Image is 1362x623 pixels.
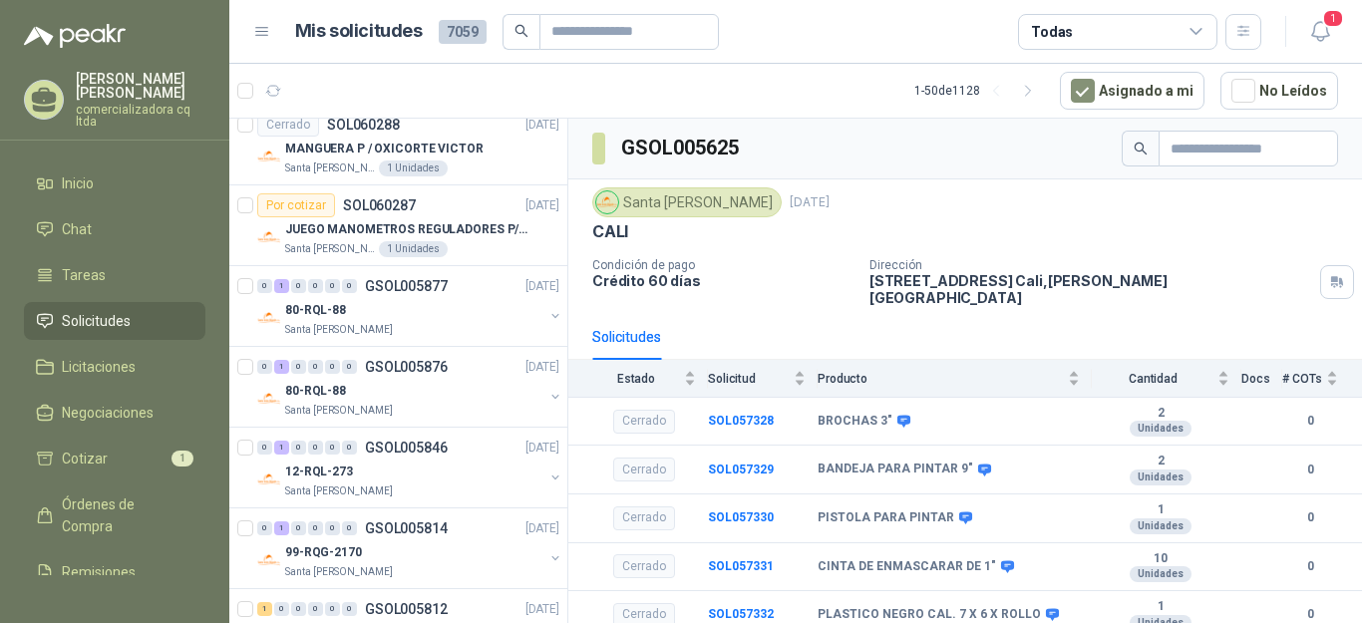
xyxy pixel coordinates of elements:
[24,256,205,294] a: Tareas
[1092,454,1229,469] b: 2
[257,467,281,491] img: Company Logo
[291,279,306,293] div: 0
[708,510,774,524] a: SOL057330
[818,607,1041,623] b: PLASTICO NEGRO CAL. 7 X 6 X ROLLO
[818,414,892,430] b: BROCHAS 3"
[818,360,1092,397] th: Producto
[62,493,186,537] span: Órdenes de Compra
[285,564,393,580] p: Santa [PERSON_NAME]
[365,279,448,293] p: GSOL005877
[379,160,448,176] div: 1 Unidades
[257,602,272,616] div: 1
[257,521,272,535] div: 0
[285,241,375,257] p: Santa [PERSON_NAME]
[1031,21,1073,43] div: Todas
[818,559,996,575] b: CINTA DE ENMASCARAR DE 1"
[257,113,319,137] div: Cerrado
[818,510,954,526] b: PISTOLA PARA PINTAR
[1130,566,1192,582] div: Unidades
[1241,360,1282,397] th: Docs
[1134,142,1148,156] span: search
[342,360,357,374] div: 0
[342,441,357,455] div: 0
[229,185,567,266] a: Por cotizarSOL060287[DATE] Company LogoJUEGO MANOMETROS REGULADORES P/OXIGENOSanta [PERSON_NAME]1...
[525,277,559,296] p: [DATE]
[274,360,289,374] div: 1
[76,104,205,128] p: comercializadora cq ltda
[1282,461,1338,479] b: 0
[308,279,323,293] div: 0
[308,521,323,535] div: 0
[257,145,281,168] img: Company Logo
[1092,551,1229,567] b: 10
[1092,360,1241,397] th: Cantidad
[708,559,774,573] a: SOL057331
[295,17,423,46] h1: Mis solicitudes
[1092,502,1229,518] b: 1
[257,436,563,499] a: 0 1 0 0 0 0 GSOL005846[DATE] Company Logo12-RQL-273Santa [PERSON_NAME]
[1322,9,1344,28] span: 1
[325,360,340,374] div: 0
[365,602,448,616] p: GSOL005812
[708,360,818,397] th: Solicitud
[285,543,362,562] p: 99-RQG-2170
[596,191,618,213] img: Company Logo
[342,521,357,535] div: 0
[62,218,92,240] span: Chat
[24,553,205,591] a: Remisiones
[708,414,774,428] a: SOL057328
[790,193,830,212] p: [DATE]
[1282,372,1322,386] span: # COTs
[592,272,853,289] p: Crédito 60 días
[285,382,346,401] p: 80-RQL-88
[1130,469,1192,485] div: Unidades
[257,441,272,455] div: 0
[1282,360,1362,397] th: # COTs
[525,196,559,215] p: [DATE]
[24,164,205,202] a: Inicio
[592,326,661,348] div: Solicitudes
[257,193,335,217] div: Por cotizar
[62,448,108,469] span: Cotizar
[285,483,393,499] p: Santa [PERSON_NAME]
[274,602,289,616] div: 0
[257,516,563,580] a: 0 1 0 0 0 0 GSOL005814[DATE] Company Logo99-RQG-2170Santa [PERSON_NAME]
[285,403,393,419] p: Santa [PERSON_NAME]
[24,348,205,386] a: Licitaciones
[613,554,675,578] div: Cerrado
[1282,557,1338,576] b: 0
[914,75,1044,107] div: 1 - 50 de 1128
[708,372,790,386] span: Solicitud
[613,410,675,434] div: Cerrado
[365,441,448,455] p: GSOL005846
[76,72,205,100] p: [PERSON_NAME] [PERSON_NAME]
[24,210,205,248] a: Chat
[525,439,559,458] p: [DATE]
[62,264,106,286] span: Tareas
[291,441,306,455] div: 0
[24,24,126,48] img: Logo peakr
[257,274,563,338] a: 0 1 0 0 0 0 GSOL005877[DATE] Company Logo80-RQL-88Santa [PERSON_NAME]
[592,372,680,386] span: Estado
[708,607,774,621] a: SOL057332
[869,272,1312,306] p: [STREET_ADDRESS] Cali , [PERSON_NAME][GEOGRAPHIC_DATA]
[285,140,484,158] p: MANGUERA P / OXICORTE VICTOR
[379,241,448,257] div: 1 Unidades
[308,441,323,455] div: 0
[62,561,136,583] span: Remisiones
[1282,508,1338,527] b: 0
[342,279,357,293] div: 0
[62,402,154,424] span: Negociaciones
[1092,406,1229,422] b: 2
[257,355,563,419] a: 0 1 0 0 0 0 GSOL005876[DATE] Company Logo80-RQL-88Santa [PERSON_NAME]
[24,394,205,432] a: Negociaciones
[24,302,205,340] a: Solicitudes
[308,602,323,616] div: 0
[365,360,448,374] p: GSOL005876
[365,521,448,535] p: GSOL005814
[525,358,559,377] p: [DATE]
[285,160,375,176] p: Santa [PERSON_NAME]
